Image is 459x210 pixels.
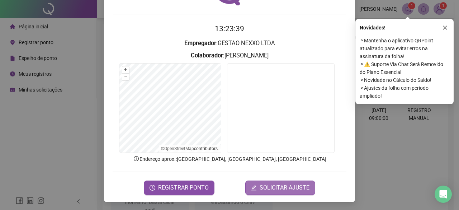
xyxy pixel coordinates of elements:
span: edit [251,185,257,191]
span: ⚬ Mantenha o aplicativo QRPoint atualizado para evitar erros na assinatura da folha! [360,37,449,60]
strong: Empregador [184,40,216,47]
a: OpenStreetMap [164,146,194,151]
h3: : [PERSON_NAME] [113,51,346,60]
span: info-circle [133,155,139,162]
button: REGISTRAR PONTO [144,181,214,195]
span: Novidades ! [360,24,385,32]
time: 13:23:39 [215,24,244,33]
span: ⚬ Ajustes da folha com período ampliado! [360,84,449,100]
h3: : GESTAO NEXXO LTDA [113,39,346,48]
button: editSOLICITAR AJUSTE [245,181,315,195]
span: REGISTRAR PONTO [158,183,209,192]
li: © contributors. [161,146,219,151]
span: clock-circle [150,185,155,191]
span: SOLICITAR AJUSTE [260,183,309,192]
button: + [122,66,129,73]
span: ⚬ Novidade no Cálculo do Saldo! [360,76,449,84]
strong: Colaborador [191,52,223,59]
span: close [443,25,448,30]
span: ⚬ ⚠️ Suporte Via Chat Será Removido do Plano Essencial [360,60,449,76]
button: – [122,74,129,80]
div: Open Intercom Messenger [435,186,452,203]
p: Endereço aprox. : [GEOGRAPHIC_DATA], [GEOGRAPHIC_DATA], [GEOGRAPHIC_DATA] [113,155,346,163]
